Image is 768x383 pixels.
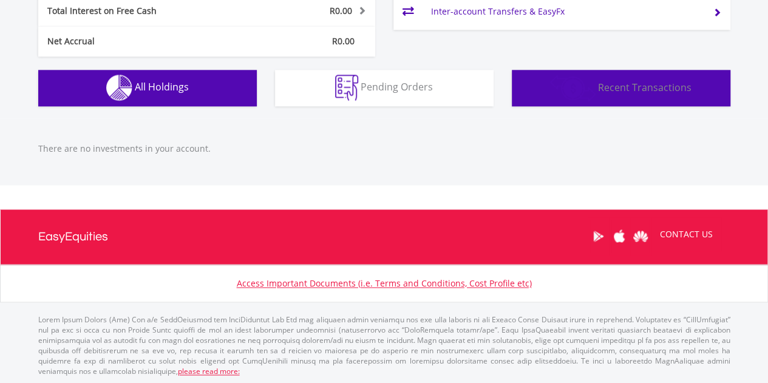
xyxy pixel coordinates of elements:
td: Inter-account Transfers & EasyFx [430,2,703,21]
span: R0.00 [330,5,352,16]
span: Pending Orders [361,80,433,93]
img: transactions-zar-wht.png [550,75,596,101]
span: All Holdings [135,80,189,93]
a: Huawei [630,217,651,255]
div: Total Interest on Free Cash [38,5,235,17]
a: Access Important Documents (i.e. Terms and Conditions, Cost Profile etc) [237,277,532,289]
div: Net Accrual [38,35,235,47]
a: CONTACT US [651,217,721,251]
p: There are no investments in your account. [38,143,730,155]
a: Google Play [588,217,609,255]
span: Recent Transactions [598,80,692,93]
a: EasyEquities [38,209,108,264]
a: please read more: [178,366,240,376]
a: Apple [609,217,630,255]
p: Lorem Ipsum Dolors (Ame) Con a/e SeddOeiusmod tem InciDiduntut Lab Etd mag aliquaen admin veniamq... [38,314,730,377]
img: holdings-wht.png [106,75,132,101]
span: R0.00 [332,35,355,47]
button: Recent Transactions [512,70,730,106]
button: Pending Orders [275,70,494,106]
img: pending_instructions-wht.png [335,75,358,101]
button: All Holdings [38,70,257,106]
